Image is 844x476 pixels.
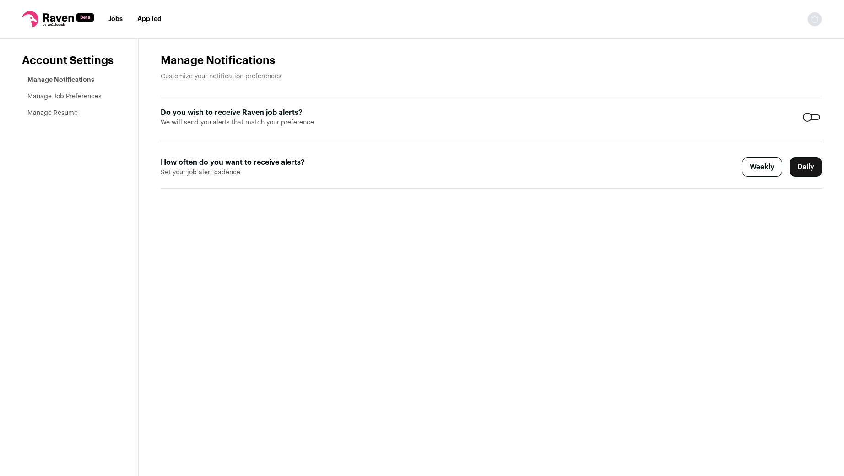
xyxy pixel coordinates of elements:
[161,118,378,127] span: We will send you alerts that match your preference
[22,54,116,68] header: Account Settings
[742,157,782,177] label: Weekly
[161,157,378,168] label: How often do you want to receive alerts?
[790,157,822,177] label: Daily
[27,110,78,116] a: Manage Resume
[807,12,822,27] img: nopic.png
[161,168,378,177] span: Set your job alert cadence
[108,16,123,22] a: Jobs
[807,12,822,27] button: Open dropdown
[27,93,102,100] a: Manage Job Preferences
[27,77,94,83] a: Manage Notifications
[137,16,162,22] a: Applied
[161,54,822,68] h1: Manage Notifications
[161,107,378,118] label: Do you wish to receive Raven job alerts?
[161,72,822,81] p: Customize your notification preferences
